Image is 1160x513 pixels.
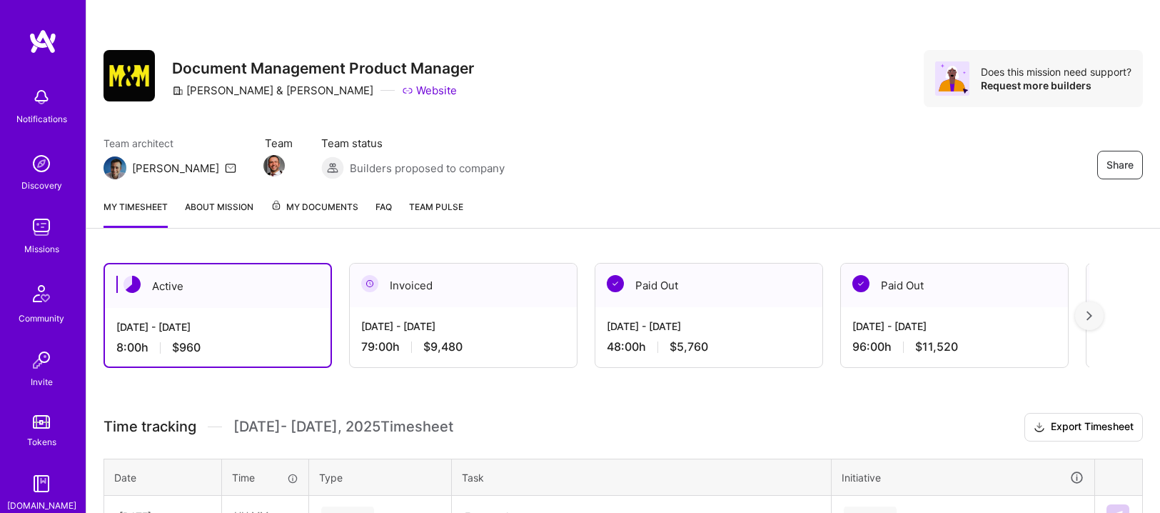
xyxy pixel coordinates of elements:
button: Share [1097,151,1143,179]
img: Company Logo [104,50,155,101]
span: My Documents [271,199,358,215]
img: tokens [33,415,50,429]
img: Builders proposed to company [321,156,344,179]
span: Team Pulse [409,201,463,212]
div: 8:00 h [116,340,319,355]
img: Community [24,277,59,311]
div: Paid Out [595,264,822,307]
img: bell [27,83,56,111]
img: Invoiced [361,275,378,292]
div: Discovery [21,178,62,193]
div: Invoiced [350,264,577,307]
img: teamwork [27,213,56,241]
i: icon Download [1034,420,1045,435]
div: [DOMAIN_NAME] [7,498,76,513]
img: Invite [27,346,56,374]
div: Time [232,470,298,485]
span: Builders proposed to company [350,161,505,176]
div: [PERSON_NAME] [132,161,219,176]
img: Team Member Avatar [263,155,285,176]
span: $960 [172,340,201,355]
img: Avatar [935,61,969,96]
span: Time tracking [104,418,196,436]
div: Does this mission need support? [981,65,1131,79]
th: Date [104,459,222,496]
img: right [1086,311,1092,321]
div: [DATE] - [DATE] [116,319,319,334]
img: discovery [27,149,56,178]
img: logo [29,29,57,54]
span: Team architect [104,136,236,151]
div: [DATE] - [DATE] [852,319,1056,334]
div: Community [19,311,64,326]
div: [PERSON_NAME] & [PERSON_NAME] [172,83,373,98]
span: Team status [321,136,505,151]
div: 48:00 h [607,339,811,354]
img: guide book [27,469,56,498]
div: 79:00 h [361,339,565,354]
a: FAQ [375,199,392,228]
div: [DATE] - [DATE] [607,319,811,334]
h3: Document Management Product Manager [172,59,474,77]
span: Team [265,136,293,151]
div: 96:00 h [852,339,1056,354]
div: Paid Out [841,264,1068,307]
th: Task [452,459,832,496]
div: Invite [31,374,53,389]
img: Paid Out [852,275,869,292]
div: [DATE] - [DATE] [361,319,565,334]
a: Team Member Avatar [265,154,283,178]
div: Initiative [842,469,1084,486]
th: Type [309,459,452,496]
img: Active [123,276,141,293]
img: Team Architect [104,156,126,179]
a: My timesheet [104,199,168,228]
a: About Mission [185,199,253,228]
span: $11,520 [915,339,958,354]
span: [DATE] - [DATE] , 2025 Timesheet [233,418,453,436]
a: Team Pulse [409,199,463,228]
div: Active [105,264,331,308]
img: Paid Out [607,275,624,292]
div: Missions [24,241,59,256]
span: Share [1106,158,1134,172]
a: My Documents [271,199,358,228]
div: Tokens [27,434,56,449]
button: Export Timesheet [1024,413,1143,442]
span: $9,480 [423,339,463,354]
i: icon CompanyGray [172,85,183,96]
i: icon Mail [225,162,236,174]
div: Notifications [16,111,67,126]
span: $5,760 [670,339,708,354]
div: Request more builders [981,79,1131,92]
a: Website [402,83,457,98]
